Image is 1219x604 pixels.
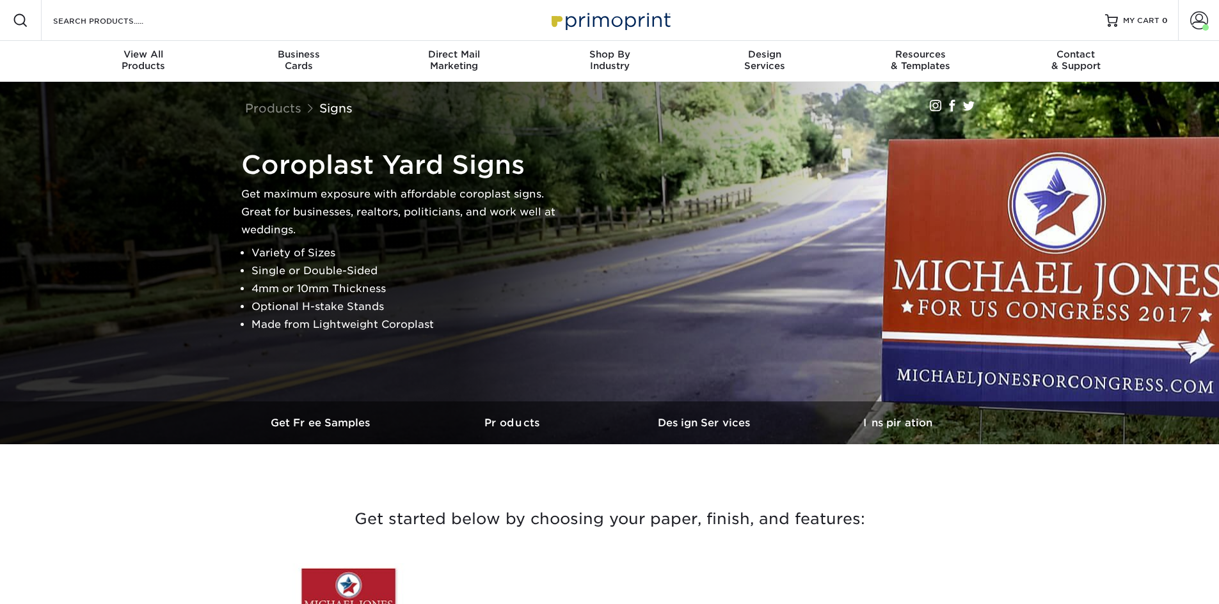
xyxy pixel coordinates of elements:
[1123,15,1159,26] span: MY CART
[843,49,998,72] div: & Templates
[532,41,687,82] a: Shop ByIndustry
[376,49,532,60] span: Direct Mail
[251,280,561,298] li: 4mm or 10mm Thickness
[843,49,998,60] span: Resources
[226,401,418,444] a: Get Free Samples
[802,401,994,444] a: Inspiration
[241,185,561,239] p: Get maximum exposure with affordable coroplast signs. Great for businesses, realtors, politicians...
[687,49,843,72] div: Services
[532,49,687,72] div: Industry
[221,41,376,82] a: BusinessCards
[802,417,994,429] h3: Inspiration
[998,49,1154,72] div: & Support
[418,417,610,429] h3: Products
[251,262,561,280] li: Single or Double-Sided
[687,41,843,82] a: DesignServices
[376,49,532,72] div: Marketing
[226,417,418,429] h3: Get Free Samples
[66,41,221,82] a: View AllProducts
[687,49,843,60] span: Design
[221,49,376,60] span: Business
[235,490,984,548] h3: Get started below by choosing your paper, finish, and features:
[546,6,674,34] img: Primoprint
[376,41,532,82] a: Direct MailMarketing
[245,101,301,115] a: Products
[610,417,802,429] h3: Design Services
[418,401,610,444] a: Products
[251,298,561,316] li: Optional H-stake Stands
[610,401,802,444] a: Design Services
[998,49,1154,60] span: Contact
[998,41,1154,82] a: Contact& Support
[52,13,177,28] input: SEARCH PRODUCTS.....
[251,316,561,334] li: Made from Lightweight Coroplast
[221,49,376,72] div: Cards
[843,41,998,82] a: Resources& Templates
[319,101,353,115] a: Signs
[1162,16,1168,25] span: 0
[66,49,221,60] span: View All
[241,150,561,180] h1: Coroplast Yard Signs
[251,244,561,262] li: Variety of Sizes
[532,49,687,60] span: Shop By
[66,49,221,72] div: Products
